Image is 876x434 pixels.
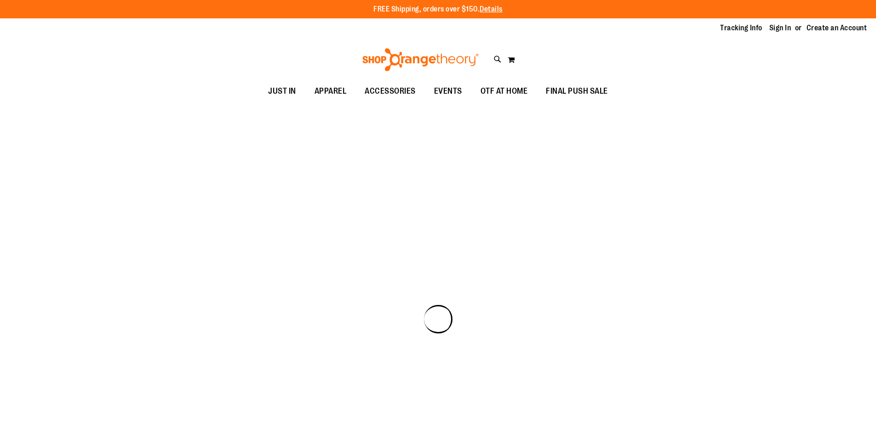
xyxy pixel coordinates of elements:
[480,5,503,13] a: Details
[537,81,617,102] a: FINAL PUSH SALE
[471,81,537,102] a: OTF AT HOME
[720,23,762,33] a: Tracking Info
[355,81,425,102] a: ACCESSORIES
[259,81,305,102] a: JUST IN
[361,48,480,71] img: Shop Orangetheory
[365,81,416,101] span: ACCESSORIES
[434,81,462,101] span: EVENTS
[481,81,528,101] span: OTF AT HOME
[807,23,867,33] a: Create an Account
[373,4,503,15] p: FREE Shipping, orders over $150.
[268,81,296,101] span: JUST IN
[305,81,356,102] a: APPAREL
[425,81,471,102] a: EVENTS
[315,81,347,101] span: APPAREL
[546,81,608,101] span: FINAL PUSH SALE
[769,23,791,33] a: Sign In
